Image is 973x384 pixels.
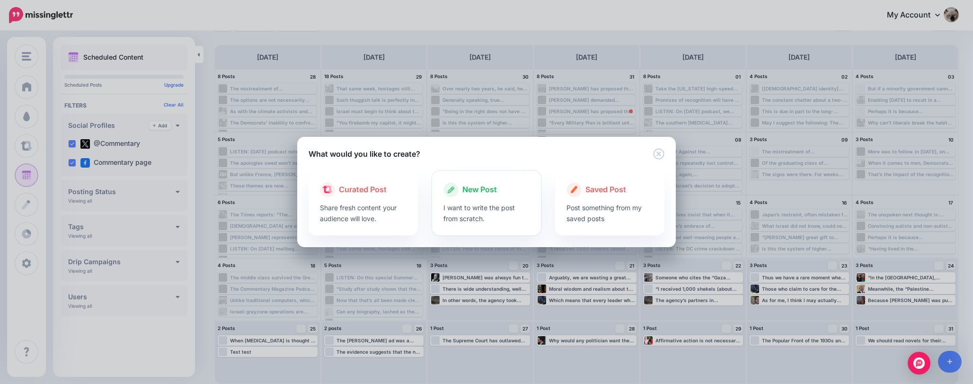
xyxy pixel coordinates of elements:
[443,202,530,224] p: I want to write the post from scratch.
[323,186,332,193] img: curate.png
[462,184,497,196] span: New Post
[908,352,930,375] div: Open Intercom Messenger
[339,184,387,196] span: Curated Post
[585,184,626,196] span: Saved Post
[309,148,420,160] h5: What would you like to create?
[320,202,407,224] p: Share fresh content your audience will love.
[653,148,664,160] button: Close
[566,202,653,224] p: Post something from my saved posts
[571,186,578,193] img: create.png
